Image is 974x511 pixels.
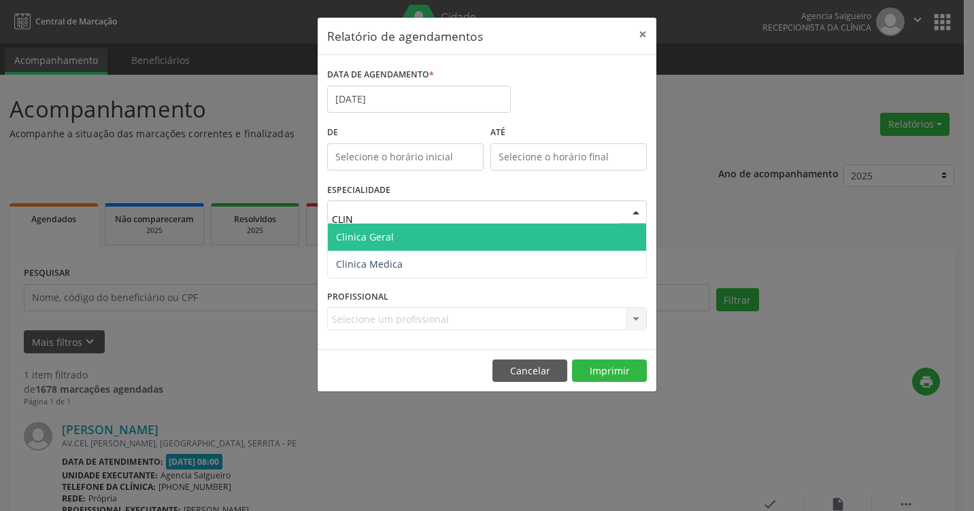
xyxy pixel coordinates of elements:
[327,86,511,113] input: Selecione uma data ou intervalo
[490,122,647,143] label: ATÉ
[327,143,484,171] input: Selecione o horário inicial
[629,18,656,51] button: Close
[336,230,394,243] span: Clinica Geral
[327,122,484,143] label: De
[327,180,390,201] label: ESPECIALIDADE
[327,65,434,86] label: DATA DE AGENDAMENTO
[572,359,647,383] button: Imprimir
[492,359,567,383] button: Cancelar
[332,205,619,232] input: Seleciona uma especialidade
[490,143,647,171] input: Selecione o horário final
[327,286,388,307] label: PROFISSIONAL
[327,27,483,45] h5: Relatório de agendamentos
[336,258,403,270] span: Clinica Medica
